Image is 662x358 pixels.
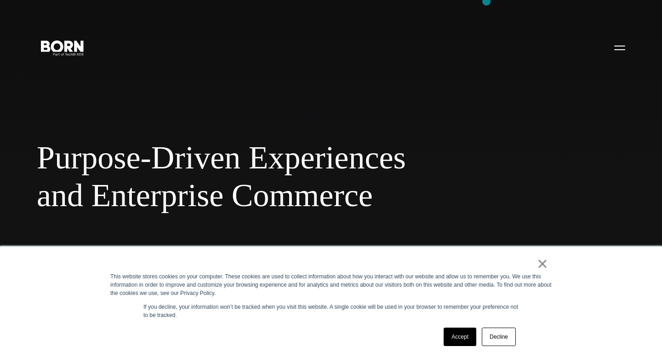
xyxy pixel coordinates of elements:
[37,139,561,177] span: Purpose-Driven Experiences
[110,272,552,297] div: This website stores cookies on your computer. These cookies are used to collect information about...
[537,260,548,268] a: ×
[143,303,519,319] p: If you decline, your information won’t be tracked when you visit this website. A single cookie wi...
[444,328,476,346] a: Accept
[482,328,516,346] a: Decline
[609,38,631,57] button: Open
[37,177,561,214] span: and Enterprise Commerce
